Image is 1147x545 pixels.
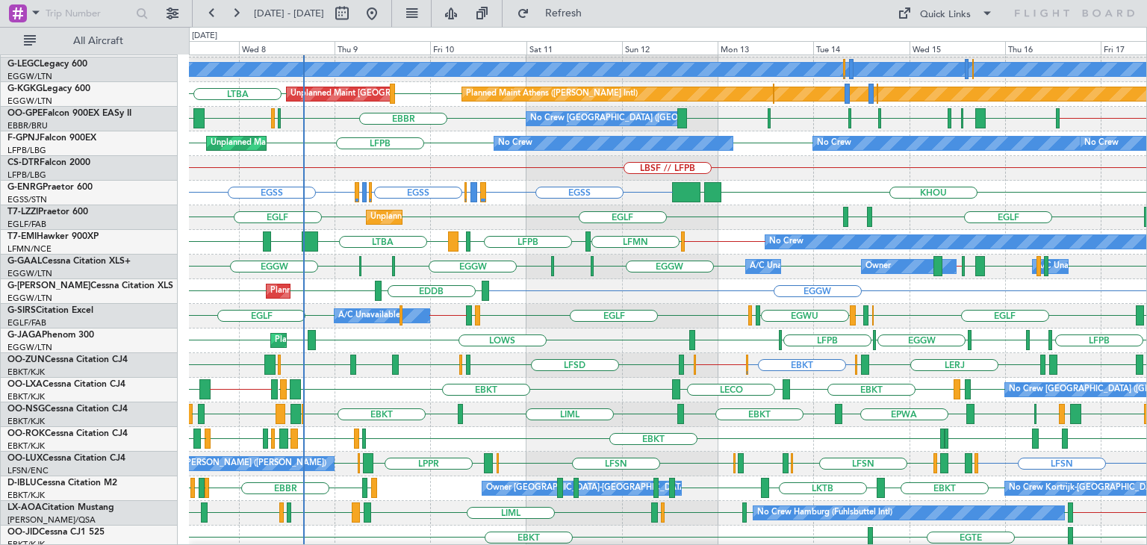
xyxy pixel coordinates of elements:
a: G-SIRSCitation Excel [7,306,93,315]
div: Wed 8 [239,41,335,54]
button: All Aircraft [16,29,162,53]
span: G-GAAL [7,257,42,266]
a: OO-LUXCessna Citation CJ4 [7,454,125,463]
a: D-IBLUCessna Citation M2 [7,479,117,488]
a: EGGW/LTN [7,268,52,279]
div: No Crew [GEOGRAPHIC_DATA] ([GEOGRAPHIC_DATA] National) [530,108,780,130]
div: Unplanned Maint [GEOGRAPHIC_DATA] ([GEOGRAPHIC_DATA]) [370,206,616,228]
span: G-[PERSON_NAME] [7,281,90,290]
div: Tue 7 [143,41,239,54]
a: LFPB/LBG [7,145,46,156]
div: Quick Links [920,7,971,22]
span: G-KGKG [7,84,43,93]
a: [PERSON_NAME]/QSA [7,514,96,526]
span: OO-LXA [7,380,43,389]
span: All Aircraft [39,36,158,46]
a: EGGW/LTN [7,71,52,82]
a: G-[PERSON_NAME]Cessna Citation XLS [7,281,173,290]
span: G-JAGA [7,331,42,340]
span: OO-JID [7,528,39,537]
div: Thu 16 [1005,41,1101,54]
span: OO-ZUN [7,355,45,364]
div: Planned Maint [GEOGRAPHIC_DATA] ([GEOGRAPHIC_DATA]) [270,280,506,302]
a: EGLF/FAB [7,219,46,230]
span: LX-AOA [7,503,42,512]
div: No Crew [498,132,532,155]
a: EGGW/LTN [7,96,52,107]
div: Sat 11 [526,41,622,54]
a: EBKT/KJK [7,416,45,427]
a: G-LEGCLegacy 600 [7,60,87,69]
a: EBKT/KJK [7,367,45,378]
span: OO-NSG [7,405,45,414]
div: A/C Unavailable [1036,255,1098,278]
a: EGLF/FAB [7,317,46,328]
div: No Crew Hamburg (Fuhlsbuttel Intl) [757,502,892,524]
span: Refresh [532,8,595,19]
div: Owner [GEOGRAPHIC_DATA]-[GEOGRAPHIC_DATA] [486,477,688,499]
a: EGSS/STN [7,194,47,205]
span: [DATE] - [DATE] [254,7,324,20]
div: Mon 13 [718,41,813,54]
div: Sun 12 [622,41,718,54]
div: Planned Maint Athens ([PERSON_NAME] Intl) [466,83,638,105]
a: F-GPNJFalcon 900EX [7,134,96,143]
span: T7-EMI [7,232,37,241]
a: OO-NSGCessna Citation CJ4 [7,405,128,414]
a: EGGW/LTN [7,342,52,353]
span: T7-LZZI [7,208,38,217]
div: [DATE] [192,30,217,43]
span: F-GPNJ [7,134,40,143]
a: EBBR/BRU [7,120,48,131]
input: Trip Number [46,2,131,25]
div: No Crew [769,231,803,253]
div: A/C Unavailable [750,255,812,278]
div: Unplanned Maint [GEOGRAPHIC_DATA] ([GEOGRAPHIC_DATA]) [211,132,456,155]
div: No Crew [PERSON_NAME] ([PERSON_NAME]) [147,452,326,475]
a: OO-ROKCessna Citation CJ4 [7,429,128,438]
a: EGGW/LTN [7,293,52,304]
a: LFSN/ENC [7,465,49,476]
a: T7-EMIHawker 900XP [7,232,99,241]
div: Tue 14 [813,41,909,54]
span: D-IBLU [7,479,37,488]
a: OO-JIDCessna CJ1 525 [7,528,105,537]
a: G-KGKGLegacy 600 [7,84,90,93]
div: Thu 9 [335,41,430,54]
span: OO-ROK [7,429,45,438]
div: No Crew [817,132,851,155]
a: EBKT/KJK [7,391,45,402]
a: LFMN/NCE [7,243,52,255]
a: G-GAALCessna Citation XLS+ [7,257,131,266]
div: Fri 10 [430,41,526,54]
span: OO-LUX [7,454,43,463]
a: OO-GPEFalcon 900EX EASy II [7,109,131,118]
a: CS-DTRFalcon 2000 [7,158,90,167]
button: Quick Links [890,1,1001,25]
span: CS-DTR [7,158,40,167]
div: Planned Maint [GEOGRAPHIC_DATA] ([GEOGRAPHIC_DATA]) [275,329,510,352]
div: A/C Unavailable [338,305,400,327]
a: EBKT/KJK [7,440,45,452]
a: G-JAGAPhenom 300 [7,331,94,340]
a: EBKT/KJK [7,490,45,501]
div: Wed 15 [910,41,1005,54]
span: G-LEGC [7,60,40,69]
a: G-ENRGPraetor 600 [7,183,93,192]
a: LX-AOACitation Mustang [7,503,114,512]
span: OO-GPE [7,109,43,118]
div: No Crew [1084,132,1119,155]
a: OO-ZUNCessna Citation CJ4 [7,355,128,364]
div: Unplanned Maint [GEOGRAPHIC_DATA] (Ataturk) [290,83,479,105]
a: T7-LZZIPraetor 600 [7,208,88,217]
a: LFPB/LBG [7,169,46,181]
span: G-SIRS [7,306,36,315]
a: OO-LXACessna Citation CJ4 [7,380,125,389]
span: G-ENRG [7,183,43,192]
div: Owner [865,255,891,278]
button: Refresh [510,1,600,25]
